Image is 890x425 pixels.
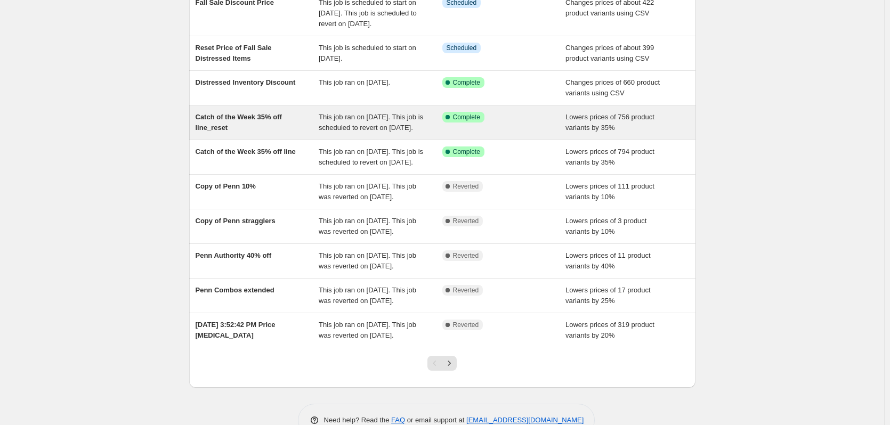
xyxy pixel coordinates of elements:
span: Lowers prices of 17 product variants by 25% [565,286,651,305]
span: This job ran on [DATE]. This job is scheduled to revert on [DATE]. [319,148,423,166]
span: This job is scheduled to start on [DATE]. [319,44,416,62]
span: This job ran on [DATE]. This job is scheduled to revert on [DATE]. [319,113,423,132]
span: Lowers prices of 319 product variants by 20% [565,321,654,339]
span: This job ran on [DATE]. [319,78,390,86]
span: Changes prices of 660 product variants using CSV [565,78,660,97]
span: This job ran on [DATE]. This job was reverted on [DATE]. [319,251,416,270]
span: Lowers prices of 111 product variants by 10% [565,182,654,201]
span: Catch of the Week 35% off line [196,148,296,156]
span: Lowers prices of 756 product variants by 35% [565,113,654,132]
span: Penn Authority 40% off [196,251,272,259]
span: This job ran on [DATE]. This job was reverted on [DATE]. [319,217,416,235]
span: Catch of the Week 35% off line_reset [196,113,282,132]
span: Complete [453,148,480,156]
span: Complete [453,78,480,87]
span: This job ran on [DATE]. This job was reverted on [DATE]. [319,321,416,339]
span: Reverted [453,286,479,295]
span: Distressed Inventory Discount [196,78,296,86]
span: This job ran on [DATE]. This job was reverted on [DATE]. [319,182,416,201]
span: Lowers prices of 794 product variants by 35% [565,148,654,166]
span: This job ran on [DATE]. This job was reverted on [DATE]. [319,286,416,305]
span: Reverted [453,182,479,191]
span: Scheduled [447,44,477,52]
button: Next [442,356,457,371]
a: FAQ [391,416,405,424]
span: Copy of Penn 10% [196,182,256,190]
span: Reverted [453,217,479,225]
span: Lowers prices of 11 product variants by 40% [565,251,651,270]
span: Penn Combos extended [196,286,274,294]
span: Need help? Read the [324,416,392,424]
nav: Pagination [427,356,457,371]
span: Copy of Penn stragglers [196,217,276,225]
span: Reset Price of Fall Sale Distressed Items [196,44,272,62]
span: Complete [453,113,480,121]
a: [EMAIL_ADDRESS][DOMAIN_NAME] [466,416,584,424]
span: [DATE] 3:52:42 PM Price [MEDICAL_DATA] [196,321,276,339]
span: or email support at [405,416,466,424]
span: Changes prices of about 399 product variants using CSV [565,44,654,62]
span: Reverted [453,251,479,260]
span: Reverted [453,321,479,329]
span: Lowers prices of 3 product variants by 10% [565,217,646,235]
